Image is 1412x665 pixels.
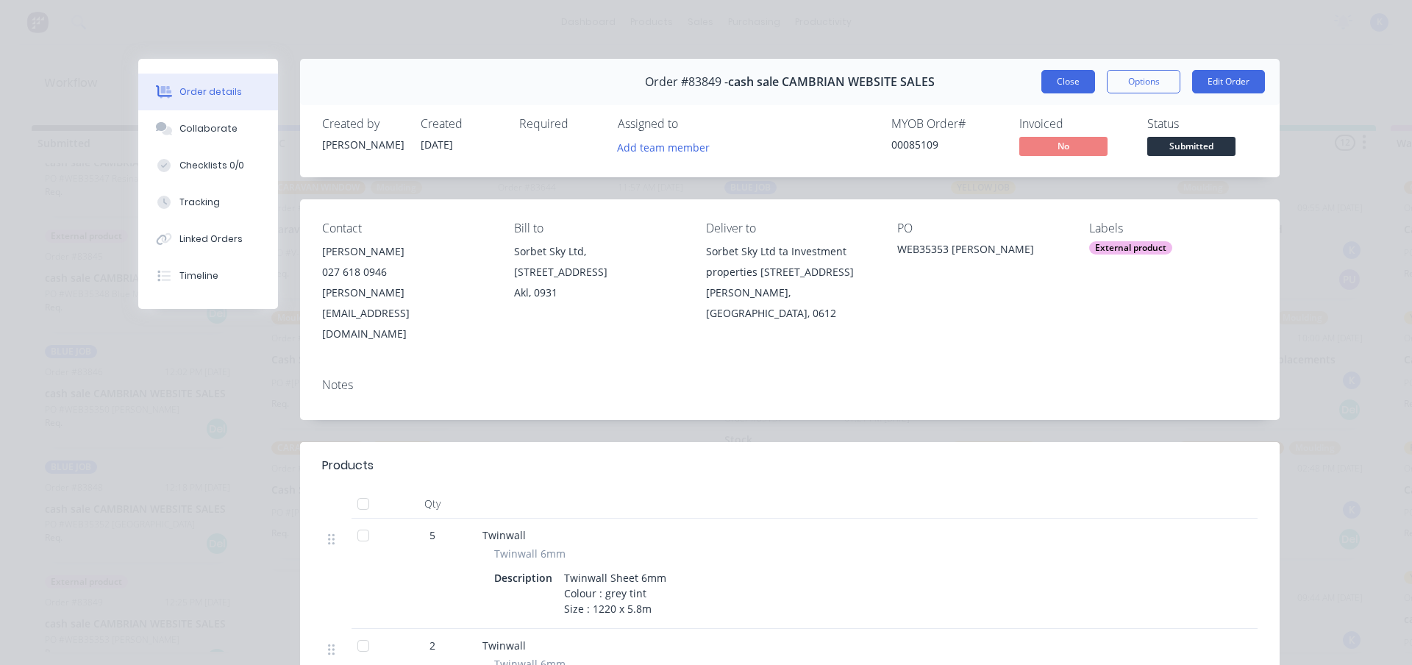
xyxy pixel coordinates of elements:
[138,257,278,294] button: Timeline
[891,117,1002,131] div: MYOB Order #
[1192,70,1265,93] button: Edit Order
[1019,117,1130,131] div: Invoiced
[322,282,491,344] div: [PERSON_NAME][EMAIL_ADDRESS][DOMAIN_NAME]
[179,159,244,172] div: Checklists 0/0
[482,528,526,542] span: Twinwall
[514,241,682,282] div: Sorbet Sky Ltd, [STREET_ADDRESS]
[514,241,682,303] div: Sorbet Sky Ltd, [STREET_ADDRESS]Akl, 0931
[618,117,765,131] div: Assigned to
[897,221,1066,235] div: PO
[514,221,682,235] div: Bill to
[1147,117,1258,131] div: Status
[388,489,477,519] div: Qty
[429,638,435,653] span: 2
[322,117,403,131] div: Created by
[1089,241,1172,255] div: External product
[138,147,278,184] button: Checklists 0/0
[1147,137,1235,155] span: Submitted
[322,221,491,235] div: Contact
[482,639,526,652] span: Twinwall
[322,137,403,152] div: [PERSON_NAME]
[322,241,491,344] div: [PERSON_NAME]027 618 0946[PERSON_NAME][EMAIL_ADDRESS][DOMAIN_NAME]
[610,137,718,157] button: Add team member
[1107,70,1180,93] button: Options
[1089,221,1258,235] div: Labels
[494,546,566,561] span: Twinwall 6mm
[645,75,728,89] span: Order #83849 -
[421,138,453,152] span: [DATE]
[514,282,682,303] div: Akl, 0931
[1019,137,1108,155] span: No
[322,378,1258,392] div: Notes
[138,184,278,221] button: Tracking
[322,262,491,282] div: 027 618 0946
[618,137,718,157] button: Add team member
[138,74,278,110] button: Order details
[322,457,374,474] div: Products
[179,196,220,209] div: Tracking
[494,567,558,588] div: Description
[891,137,1002,152] div: 00085109
[179,232,243,246] div: Linked Orders
[138,221,278,257] button: Linked Orders
[1147,137,1235,159] button: Submitted
[897,241,1066,262] div: WEB35353 [PERSON_NAME]
[429,527,435,543] span: 5
[179,269,218,282] div: Timeline
[706,221,874,235] div: Deliver to
[706,282,874,324] div: [PERSON_NAME], [GEOGRAPHIC_DATA], 0612
[421,117,502,131] div: Created
[322,241,491,262] div: [PERSON_NAME]
[706,241,874,282] div: Sorbet Sky Ltd ta Investment properties [STREET_ADDRESS]
[1041,70,1095,93] button: Close
[179,122,238,135] div: Collaborate
[519,117,600,131] div: Required
[138,110,278,147] button: Collaborate
[706,241,874,324] div: Sorbet Sky Ltd ta Investment properties [STREET_ADDRESS][PERSON_NAME], [GEOGRAPHIC_DATA], 0612
[728,75,935,89] span: cash sale CAMBRIAN WEBSITE SALES
[179,85,242,99] div: Order details
[558,567,672,619] div: Twinwall Sheet 6mm Colour : grey tint Size : 1220 x 5.8m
